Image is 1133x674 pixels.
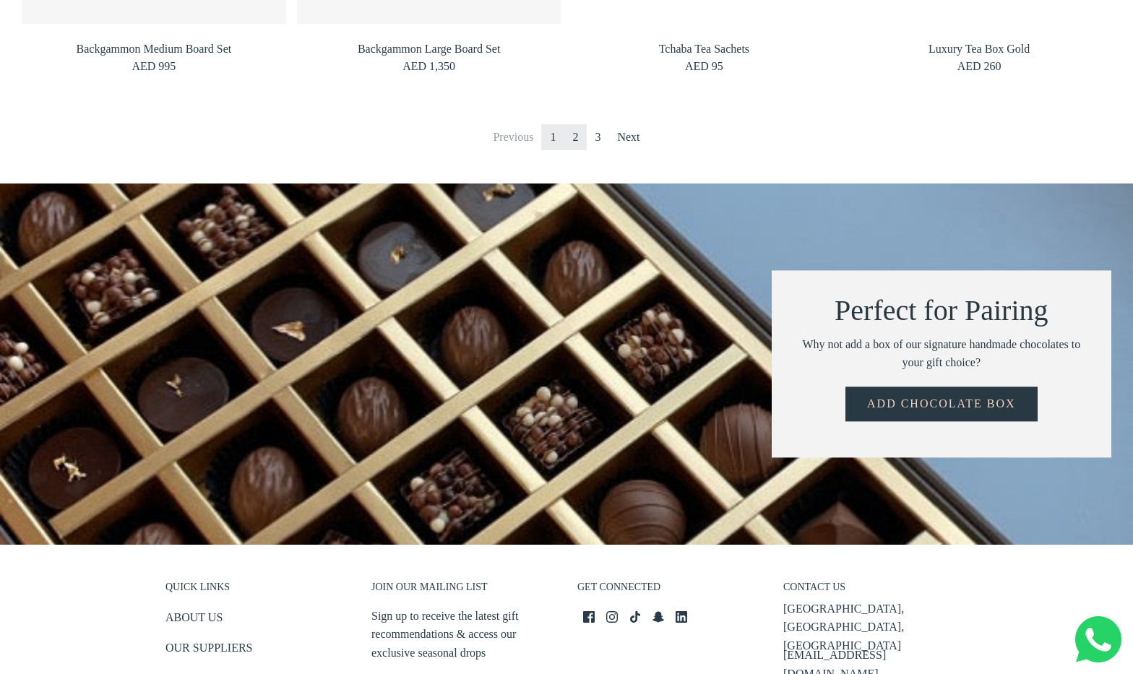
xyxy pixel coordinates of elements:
span: Backgammon Large Board Set [297,42,561,57]
p: [GEOGRAPHIC_DATA], [GEOGRAPHIC_DATA], [GEOGRAPHIC_DATA] [783,600,968,655]
a: OUR SUPPLIERS [165,639,252,662]
a: Go to page 3 [586,124,609,150]
h2: Perfect for Pairing [793,292,1090,329]
h3: CONTACT US [783,581,968,601]
h3: QUICK LINKS [165,581,350,601]
span: AED 260 [957,60,1001,72]
p: Sign up to receive the latest gift recommendations & access our exclusive seasonal drops [371,607,556,662]
a: Add Chocolate Box [845,386,1038,421]
nav: Pagination Navigation [484,113,648,162]
a: Luxury Tea Box Gold AED 260 [847,38,1111,79]
h3: JOIN OUR MAILING LIST [371,581,556,601]
div: Why not add a box of our signature handmade chocolates to your gift choice? [793,335,1090,372]
span: AED 95 [685,60,723,72]
h3: GET CONNECTED [577,581,762,601]
span: 1 [541,124,564,150]
span: AED 995 [132,60,176,72]
a: Go to page 2 [564,124,587,150]
a: Tchaba Tea Sachets AED 95 [572,38,837,79]
a: ABOUT US [165,608,223,632]
span: AED 1,350 [402,60,455,72]
span: Backgammon Medium Board Set [22,42,286,57]
span: Luxury Tea Box Gold [847,42,1111,57]
a: Next [608,124,648,150]
span: Tchaba Tea Sachets [572,42,837,57]
a: Backgammon Large Board Set AED 1,350 [297,38,561,79]
img: Whatsapp [1075,616,1121,662]
a: Backgammon Medium Board Set AED 995 [22,38,286,79]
